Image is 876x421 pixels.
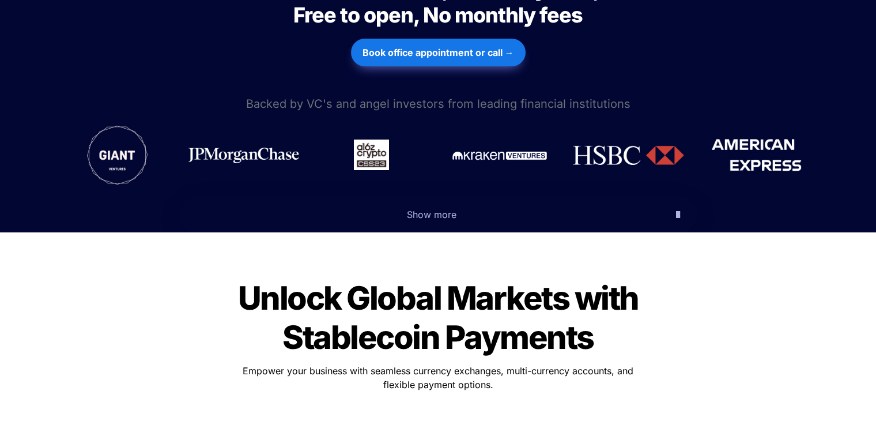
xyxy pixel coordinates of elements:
span: Backed by VC's and angel investors from leading financial institutions [246,97,630,111]
span: Unlock Global Markets with Stablecoin Payments [238,279,644,357]
strong: Book office appointment or call → [363,47,514,58]
span: Show more [407,209,456,220]
button: Show more [179,197,697,232]
span: Empower your business with seamless currency exchanges, multi-currency accounts, and flexible pay... [243,365,636,390]
a: Book office appointment or call → [351,33,526,72]
button: Book office appointment or call → [351,39,526,66]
